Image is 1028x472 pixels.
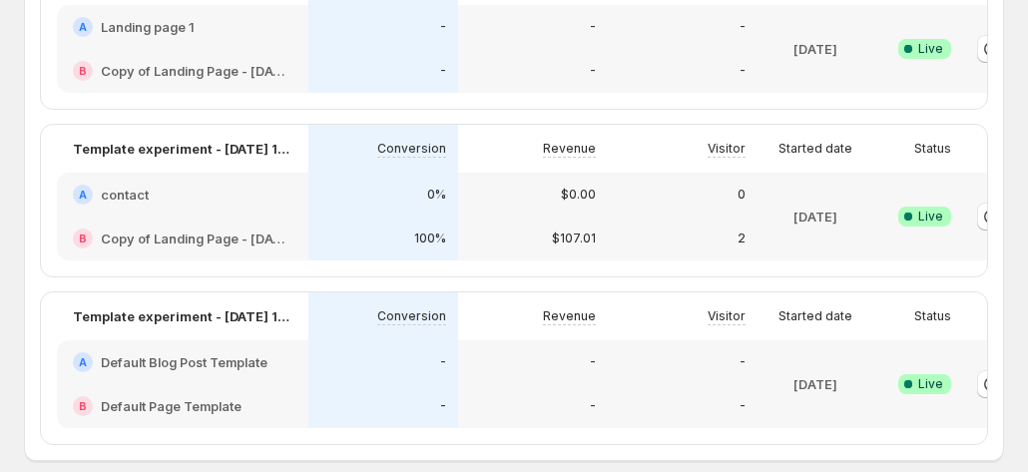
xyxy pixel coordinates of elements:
span: Live [918,376,943,392]
h2: Copy of Landing Page - [DATE] 18:15:06 [101,229,292,248]
p: Conversion [377,141,446,157]
p: 0 [738,187,746,203]
p: 0% [427,187,446,203]
span: Live [918,209,943,225]
p: Started date [778,308,852,324]
p: 2 [738,231,746,246]
p: Visitor [708,308,746,324]
p: - [590,354,596,370]
p: - [440,19,446,35]
p: [DATE] [793,39,837,59]
p: Revenue [543,308,596,324]
p: - [440,63,446,79]
h2: A [79,356,87,368]
h2: Default Blog Post Template [101,352,267,372]
p: Conversion [377,308,446,324]
p: - [590,63,596,79]
p: - [590,398,596,414]
p: - [440,354,446,370]
h2: B [79,400,87,412]
p: $0.00 [561,187,596,203]
p: - [740,398,746,414]
p: Status [914,308,951,324]
h2: contact [101,185,149,205]
p: Visitor [708,141,746,157]
h2: B [79,233,87,244]
p: Template experiment - [DATE] 12:54:19 [73,139,292,159]
h2: A [79,189,87,201]
span: Live [918,41,943,57]
p: Status [914,141,951,157]
p: $107.01 [552,231,596,246]
p: - [590,19,596,35]
p: [DATE] [793,207,837,227]
h2: Default Page Template [101,396,242,416]
p: 100% [414,231,446,246]
p: Started date [778,141,852,157]
p: - [740,19,746,35]
h2: B [79,65,87,77]
h2: Copy of Landing Page - [DATE] 18:11:46 [101,61,292,81]
p: Revenue [543,141,596,157]
h2: Landing page 1 [101,17,195,37]
p: Template experiment - [DATE] 13:12:39 [73,306,292,326]
p: - [740,354,746,370]
p: [DATE] [793,374,837,394]
p: - [440,398,446,414]
p: - [740,63,746,79]
h2: A [79,21,87,33]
